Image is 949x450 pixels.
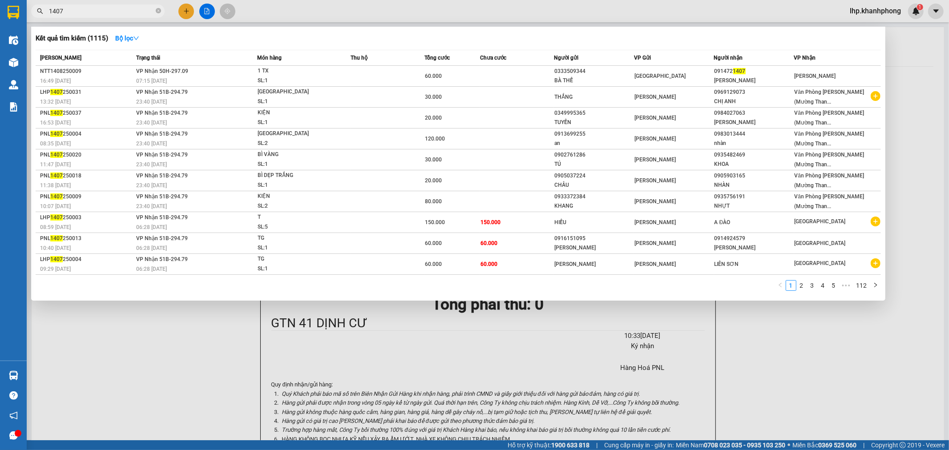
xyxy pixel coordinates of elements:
span: [PERSON_NAME] [634,94,676,100]
div: KHOA [715,160,794,169]
div: SL: 1 [258,97,324,107]
div: 0902761286 [554,150,634,160]
div: THẮNG [554,92,634,102]
img: warehouse-icon [9,80,18,89]
a: 2 [797,281,807,290]
span: 13:32 [DATE] [40,99,71,105]
div: [PERSON_NAME] [715,76,794,85]
div: 0983013444 [715,129,794,139]
span: VP Nhận 51B-294.79 [136,214,188,221]
span: close-circle [156,8,161,13]
img: logo-vxr [8,6,19,19]
div: 0914924579 [715,234,794,243]
button: Bộ lọcdown [108,31,146,45]
span: VP Nhận [794,55,816,61]
span: [GEOGRAPHIC_DATA] [795,218,846,225]
div: CHỊ ANH [715,97,794,106]
span: [PERSON_NAME] [634,198,676,205]
span: [PERSON_NAME] [634,219,676,225]
span: 1407 [50,89,63,95]
span: 08:59 [DATE] [40,224,71,230]
span: Tổng cước [424,55,450,61]
div: T [258,213,324,222]
div: 0905903165 [715,171,794,181]
span: [GEOGRAPHIC_DATA] [795,260,846,266]
span: 1407 [50,131,63,137]
div: TG [258,254,324,264]
li: 3 [807,280,818,291]
span: search [37,8,43,14]
div: PNL 250004 [40,129,133,139]
div: [GEOGRAPHIC_DATA] [258,87,324,97]
li: 4 [818,280,828,291]
div: SL: 1 [258,76,324,86]
span: [GEOGRAPHIC_DATA] [795,240,846,246]
span: Văn Phòng [PERSON_NAME] (Mường Than... [795,173,864,189]
span: 150.000 [425,219,445,225]
span: [PERSON_NAME] [634,115,676,121]
span: Người gửi [554,55,578,61]
span: Chưa cước [480,55,506,61]
div: 0905037224 [554,171,634,181]
div: KIỆN [258,192,324,201]
div: 0984027063 [715,108,794,118]
span: 23:40 [DATE] [136,161,167,168]
div: PNL 250020 [40,150,133,160]
div: BÌ DẸP TRẮNG [258,171,324,181]
div: SL: 2 [258,201,324,211]
span: message [9,431,18,440]
span: 120.000 [425,136,445,142]
div: 1 TX [258,66,324,76]
button: right [870,280,881,291]
span: 1407 [733,68,746,74]
span: [PERSON_NAME] [795,73,836,79]
span: 60.000 [425,261,442,267]
div: SL: 2 [258,139,324,149]
span: 60.000 [481,240,497,246]
div: SL: 5 [258,222,324,232]
span: VP Nhận 51B-294.79 [136,256,188,262]
span: 16:49 [DATE] [40,78,71,84]
span: 10:40 [DATE] [40,245,71,251]
span: 08:35 [DATE] [40,141,71,147]
span: 23:40 [DATE] [136,99,167,105]
a: 3 [808,281,817,290]
span: 30.000 [425,157,442,163]
span: plus-circle [871,217,880,226]
span: ••• [839,280,853,291]
div: BÌ VÀNG [258,150,324,160]
span: 1407 [50,152,63,158]
li: Next Page [870,280,881,291]
div: 091472 [715,67,794,76]
span: [PERSON_NAME] [40,55,81,61]
div: A ĐÀO [715,218,794,227]
span: 1407 [50,110,63,116]
div: nhàn [715,139,794,148]
div: 0349995365 [554,108,634,118]
span: notification [9,411,18,420]
span: Văn Phòng [PERSON_NAME] (Mường Than... [795,152,864,168]
span: Văn Phòng [PERSON_NAME] (Mường Than... [795,193,864,209]
span: 60.000 [481,261,497,267]
span: 16:53 [DATE] [40,120,71,126]
a: 112 [854,281,870,290]
span: Món hàng [257,55,282,61]
div: 0969129073 [715,88,794,97]
span: Văn Phòng [PERSON_NAME] (Mường Than... [795,131,864,147]
div: 0935756191 [715,192,794,201]
b: BIÊN NHẬN GỬI HÀNG [72,13,100,70]
span: VP Nhận 51B-294.79 [136,152,188,158]
div: [PERSON_NAME] [715,243,794,253]
h3: Kết quả tìm kiếm ( 1115 ) [36,34,108,43]
span: 20.000 [425,115,442,121]
img: logo.jpg [11,11,56,56]
input: Tìm tên, số ĐT hoặc mã đơn [49,6,154,16]
div: [GEOGRAPHIC_DATA] [258,129,324,139]
span: right [873,282,878,288]
div: KIỆN [258,108,324,118]
div: TUYỀN [554,118,634,127]
span: [GEOGRAPHIC_DATA] [634,73,686,79]
span: VP Nhận 51B-294.79 [136,110,188,116]
div: NTT1408250009 [40,67,133,76]
span: plus-circle [871,91,880,101]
